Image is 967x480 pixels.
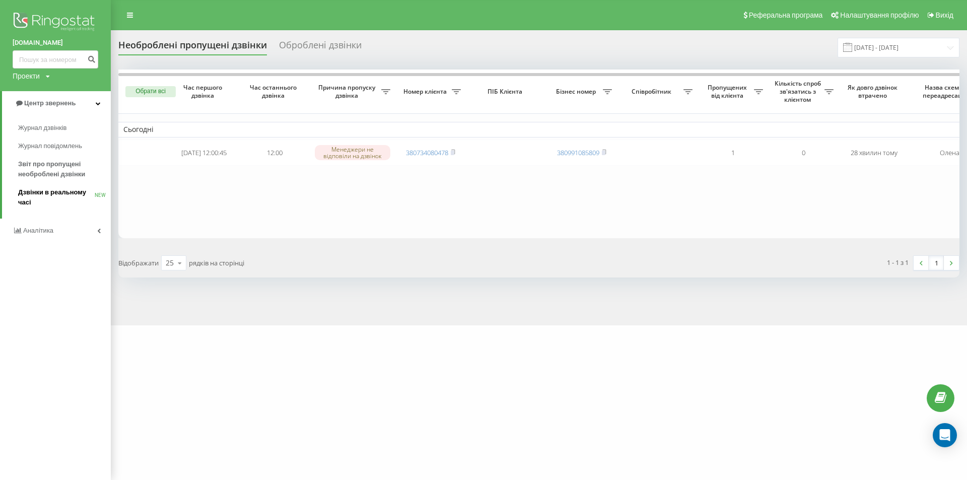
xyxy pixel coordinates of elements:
[118,40,267,55] div: Необроблені пропущені дзвінки
[698,140,768,166] td: 1
[315,145,390,160] div: Менеджери не відповіли на дзвінок
[406,148,448,157] a: 380734080478
[749,11,823,19] span: Реферальна програма
[166,258,174,268] div: 25
[551,88,603,96] span: Бізнес номер
[18,141,82,151] span: Журнал повідомлень
[400,88,452,96] span: Номер клієнта
[18,183,111,212] a: Дзвінки в реальному часіNEW
[315,84,381,99] span: Причина пропуску дзвінка
[18,187,95,208] span: Дзвінки в реальному часі
[18,119,111,137] a: Журнал дзвінків
[247,84,302,99] span: Час останнього дзвінка
[23,227,53,234] span: Аналiтика
[177,84,231,99] span: Час першого дзвінка
[24,99,76,107] span: Центр звернень
[773,80,824,103] span: Кількість спроб зв'язатись з клієнтом
[768,140,839,166] td: 0
[279,40,362,55] div: Оброблені дзвінки
[13,50,98,68] input: Пошук за номером
[189,258,244,267] span: рядків на сторінці
[474,88,538,96] span: ПІБ Клієнта
[13,38,98,48] a: [DOMAIN_NAME]
[18,159,106,179] span: Звіт про пропущені необроблені дзвінки
[169,140,239,166] td: [DATE] 12:00:45
[933,423,957,447] div: Open Intercom Messenger
[887,257,909,267] div: 1 - 1 з 1
[18,137,111,155] a: Журнал повідомлень
[125,86,176,97] button: Обрати всі
[840,11,919,19] span: Налаштування профілю
[847,84,901,99] span: Як довго дзвінок втрачено
[622,88,683,96] span: Співробітник
[936,11,953,19] span: Вихід
[13,10,98,35] img: Ringostat logo
[703,84,754,99] span: Пропущених від клієнта
[2,91,111,115] a: Центр звернень
[557,148,599,157] a: 380991085809
[929,256,944,270] a: 1
[13,71,40,81] div: Проекти
[118,258,159,267] span: Відображати
[839,140,909,166] td: 28 хвилин тому
[18,155,111,183] a: Звіт про пропущені необроблені дзвінки
[239,140,310,166] td: 12:00
[18,123,66,133] span: Журнал дзвінків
